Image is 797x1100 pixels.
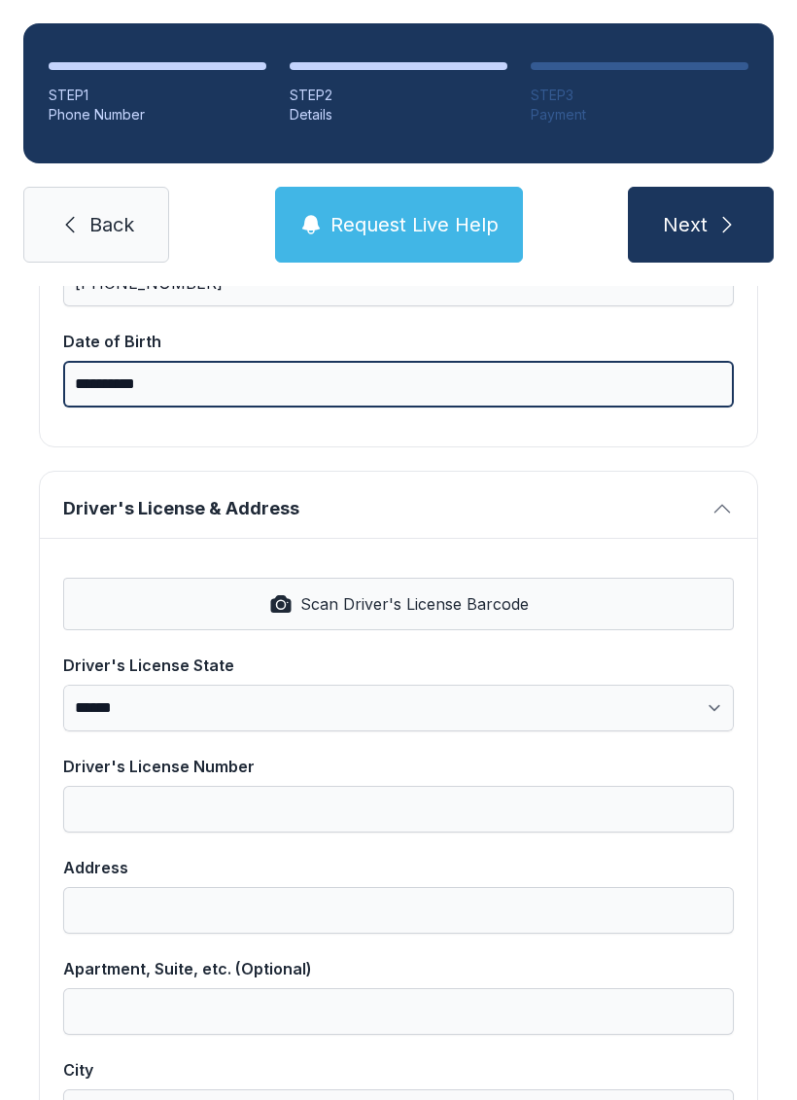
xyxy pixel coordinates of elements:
[40,472,757,538] button: Driver's License & Address
[49,86,266,105] div: STEP 1
[63,786,734,833] input: Driver's License Number
[63,685,734,731] select: Driver's License State
[63,361,734,408] input: Date of Birth
[300,592,529,616] span: Scan Driver's License Barcode
[63,957,734,980] div: Apartment, Suite, etc. (Optional)
[290,105,507,124] div: Details
[531,105,748,124] div: Payment
[531,86,748,105] div: STEP 3
[63,887,734,934] input: Address
[63,988,734,1035] input: Apartment, Suite, etc. (Optional)
[663,211,708,238] span: Next
[49,105,266,124] div: Phone Number
[63,856,734,879] div: Address
[63,654,734,677] div: Driver's License State
[290,86,507,105] div: STEP 2
[89,211,134,238] span: Back
[63,495,703,522] span: Driver's License & Address
[63,1058,734,1082] div: City
[330,211,499,238] span: Request Live Help
[63,330,734,353] div: Date of Birth
[63,755,734,778] div: Driver's License Number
